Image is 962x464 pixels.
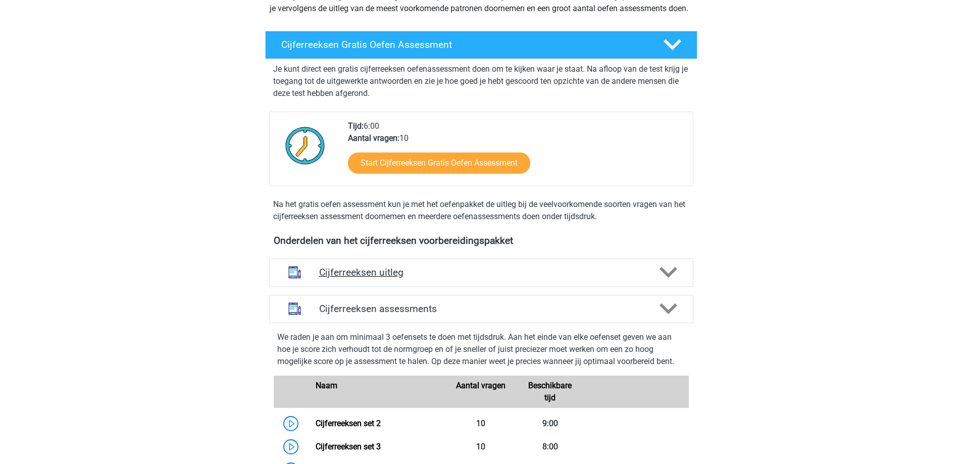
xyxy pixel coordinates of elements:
[446,380,516,404] div: Aantal vragen
[273,63,689,99] p: Je kunt direct een gratis cijferreeksen oefenassessment doen om te kijken waar je staat. Na afloo...
[265,295,697,323] a: assessments Cijferreeksen assessments
[282,260,308,285] img: cijferreeksen uitleg
[316,442,381,451] a: Cijferreeksen set 3
[348,133,399,143] b: Aantal vragen:
[340,120,692,186] div: 6:00 10
[348,121,364,131] b: Tijd:
[261,31,701,59] a: Cijferreeksen Gratis Oefen Assessment
[516,380,585,404] div: Beschikbare tijd
[269,198,693,223] div: Na het gratis oefen assessment kun je met het oefenpakket de uitleg bij de veelvoorkomende soorte...
[274,235,689,246] h4: Onderdelen van het cijferreeksen voorbereidingspakket
[277,331,685,368] p: We raden je aan om minimaal 3 oefensets te doen met tijdsdruk. Aan het einde van elke oefenset ge...
[316,419,381,428] a: Cijferreeksen set 2
[282,296,308,322] img: cijferreeksen assessments
[348,152,530,174] a: Start Cijferreeksen Gratis Oefen Assessment
[308,380,446,404] div: Naam
[319,267,643,278] h4: Cijferreeksen uitleg
[319,303,643,315] h4: Cijferreeksen assessments
[280,120,331,171] img: Klok
[281,39,647,50] h4: Cijferreeksen Gratis Oefen Assessment
[265,259,697,287] a: uitleg Cijferreeksen uitleg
